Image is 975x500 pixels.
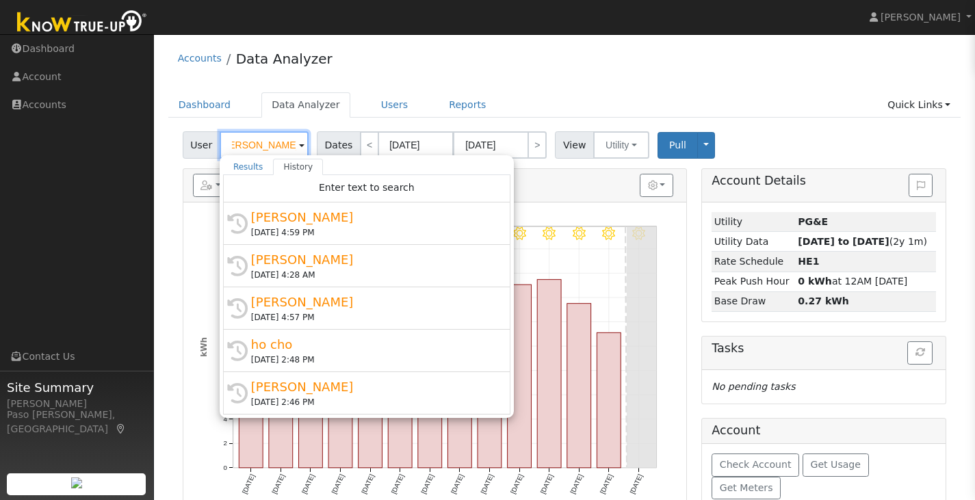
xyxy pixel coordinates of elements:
[360,473,376,495] text: [DATE]
[319,182,415,193] span: Enter text to search
[198,337,208,357] text: kWh
[597,333,621,469] rect: onclick=""
[251,335,495,354] div: ho cho
[798,295,849,306] strong: 0.27 kWh
[251,378,495,396] div: [PERSON_NAME]
[178,53,222,64] a: Accounts
[712,252,796,272] td: Rate Schedule
[909,174,933,197] button: Issue History
[7,397,146,411] div: [PERSON_NAME]
[270,473,286,495] text: [DATE]
[71,477,82,488] img: retrieve
[877,92,961,118] a: Quick Links
[115,423,127,434] a: Map
[317,131,361,159] span: Dates
[907,341,933,365] button: Refresh
[168,92,242,118] a: Dashboard
[508,285,532,468] rect: onclick=""
[567,304,591,468] rect: onclick=""
[223,159,274,175] a: Results
[669,140,686,150] span: Pull
[236,51,333,67] a: Data Analyzer
[509,473,525,495] text: [DATE]
[239,248,263,468] rect: onclick=""
[512,227,525,240] i: 9/10 - MostlyClear
[538,473,554,495] text: [DATE]
[7,378,146,397] span: Site Summary
[251,354,495,366] div: [DATE] 2:48 PM
[803,453,869,477] button: Get Usage
[658,132,698,159] button: Pull
[720,482,773,493] span: Get Meters
[261,92,350,118] a: Data Analyzer
[183,131,220,159] span: User
[223,415,227,423] text: 4
[227,256,248,276] i: History
[628,473,644,495] text: [DATE]
[712,341,936,356] h5: Tasks
[478,282,502,468] rect: onclick=""
[388,318,412,468] rect: onclick=""
[447,265,471,468] rect: onclick=""
[360,131,379,159] a: <
[720,459,792,470] span: Check Account
[240,473,256,495] text: [DATE]
[712,423,760,437] h5: Account
[300,473,316,495] text: [DATE]
[881,12,961,23] span: [PERSON_NAME]
[328,321,352,468] rect: onclick=""
[712,272,796,291] td: Peak Push Hour
[371,92,419,118] a: Users
[269,311,293,468] rect: onclick=""
[251,396,495,408] div: [DATE] 2:46 PM
[796,272,936,291] td: at 12AM [DATE]
[543,227,556,240] i: 9/11 - MostlyClear
[251,293,495,311] div: [PERSON_NAME]
[298,337,322,468] rect: onclick=""
[251,250,495,269] div: [PERSON_NAME]
[419,473,435,495] text: [DATE]
[602,227,615,240] i: 9/13 - Clear
[358,296,382,468] rect: onclick=""
[528,131,547,159] a: >
[712,232,796,252] td: Utility Data
[573,227,586,240] i: 9/12 - Clear
[712,477,781,500] button: Get Meters
[7,408,146,436] div: Paso [PERSON_NAME], [GEOGRAPHIC_DATA]
[439,92,496,118] a: Reports
[569,473,584,495] text: [DATE]
[599,473,614,495] text: [DATE]
[227,213,248,234] i: History
[10,8,154,38] img: Know True-Up
[798,276,832,287] strong: 0 kWh
[223,440,226,447] text: 2
[798,236,927,247] span: (2y 1m)
[251,311,495,324] div: [DATE] 4:57 PM
[798,256,819,267] strong: H
[712,453,799,477] button: Check Account
[227,298,248,319] i: History
[220,131,309,159] input: Select a User
[798,236,889,247] strong: [DATE] to [DATE]
[450,473,465,495] text: [DATE]
[798,216,828,227] strong: ID: 17281880, authorized: 09/13/25
[251,269,495,281] div: [DATE] 4:28 AM
[223,464,227,471] text: 0
[330,473,346,495] text: [DATE]
[712,291,796,311] td: Base Draw
[227,341,248,361] i: History
[712,381,795,392] i: No pending tasks
[479,473,495,495] text: [DATE]
[811,459,861,470] span: Get Usage
[593,131,649,159] button: Utility
[273,159,323,175] a: History
[227,383,248,404] i: History
[251,226,495,239] div: [DATE] 4:59 PM
[418,290,442,468] rect: onclick=""
[712,174,936,188] h5: Account Details
[555,131,594,159] span: View
[712,212,796,232] td: Utility
[537,280,561,468] rect: onclick=""
[251,208,495,226] div: [PERSON_NAME]
[389,473,405,495] text: [DATE]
